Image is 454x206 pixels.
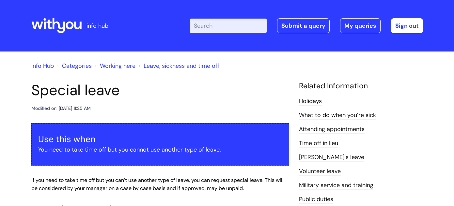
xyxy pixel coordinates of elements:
h1: Special leave [31,81,289,99]
a: Time off in lieu [299,139,338,148]
a: Attending appointments [299,125,365,134]
a: Submit a query [277,18,330,33]
input: Search [190,19,267,33]
h3: Use this when [38,134,282,144]
li: Solution home [55,61,92,71]
a: Military service and training [299,181,373,190]
span: If you need to take time off but you can’t use another type of leave, you can request special lea... [31,177,284,192]
a: Holidays [299,97,322,106]
h4: Related Information [299,81,423,91]
a: Volunteer leave [299,167,341,176]
div: | - [190,18,423,33]
a: What to do when you’re sick [299,111,376,120]
a: Public duties [299,195,333,204]
a: Sign out [391,18,423,33]
p: You need to take time off but you cannot use another type of leave. [38,144,282,155]
a: Working here [100,62,135,70]
li: Working here [93,61,135,71]
div: Modified on: [DATE] 11:25 AM [31,104,91,112]
a: [PERSON_NAME]'s leave [299,153,364,162]
a: My queries [340,18,381,33]
li: Leave, sickness and time off [137,61,219,71]
p: info hub [86,21,108,31]
a: Leave, sickness and time off [144,62,219,70]
a: Info Hub [31,62,54,70]
a: Categories [62,62,92,70]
